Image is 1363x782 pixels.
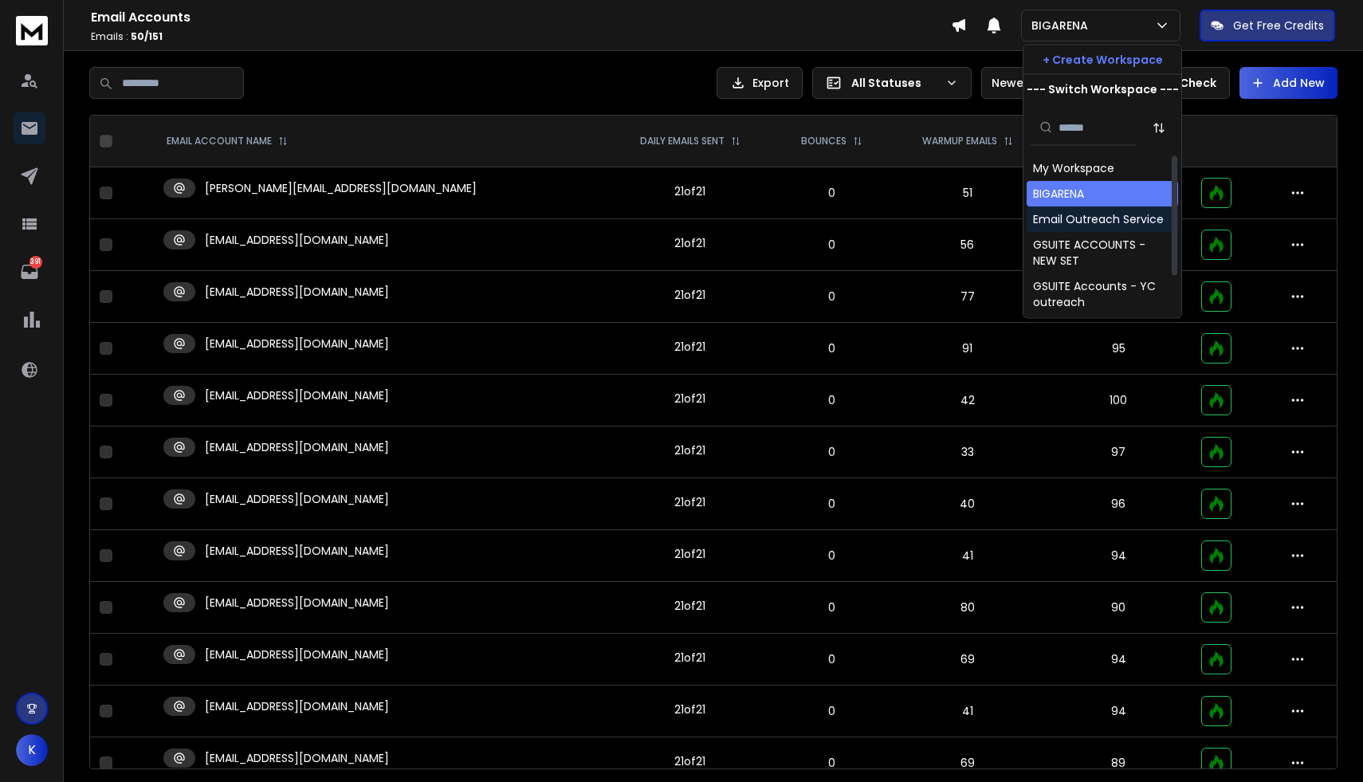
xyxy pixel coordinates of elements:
[205,387,389,403] p: [EMAIL_ADDRESS][DOMAIN_NAME]
[890,323,1045,375] td: 91
[205,491,389,507] p: [EMAIL_ADDRESS][DOMAIN_NAME]
[784,340,880,356] p: 0
[851,75,939,91] p: All Statuses
[1027,81,1179,97] p: --- Switch Workspace ---
[674,442,705,458] div: 21 of 21
[1239,67,1337,99] button: Add New
[674,598,705,614] div: 21 of 21
[205,646,389,662] p: [EMAIL_ADDRESS][DOMAIN_NAME]
[890,582,1045,634] td: 80
[674,339,705,355] div: 21 of 21
[674,287,705,303] div: 21 of 21
[890,426,1045,478] td: 33
[784,548,880,564] p: 0
[674,753,705,769] div: 21 of 21
[801,135,846,147] p: BOUNCES
[784,289,880,305] p: 0
[1023,45,1181,74] button: + Create Workspace
[1045,478,1192,530] td: 96
[1045,323,1192,375] td: 95
[784,755,880,771] p: 0
[205,284,389,300] p: [EMAIL_ADDRESS][DOMAIN_NAME]
[784,237,880,253] p: 0
[205,336,389,352] p: [EMAIL_ADDRESS][DOMAIN_NAME]
[14,256,45,288] a: 391
[1033,278,1172,310] div: GSUITE Accounts - YC outreach
[205,232,389,248] p: [EMAIL_ADDRESS][DOMAIN_NAME]
[784,496,880,512] p: 0
[674,701,705,717] div: 21 of 21
[784,703,880,719] p: 0
[205,439,389,455] p: [EMAIL_ADDRESS][DOMAIN_NAME]
[1033,211,1164,227] div: Email Outreach Service
[16,16,48,45] img: logo
[16,734,48,766] button: K
[674,650,705,666] div: 21 of 21
[205,543,389,559] p: [EMAIL_ADDRESS][DOMAIN_NAME]
[1045,686,1192,737] td: 94
[131,29,163,43] span: 50 / 151
[1045,426,1192,478] td: 97
[674,546,705,562] div: 21 of 21
[1200,10,1335,41] button: Get Free Credits
[981,67,1085,99] button: Newest
[1233,18,1324,33] p: Get Free Credits
[1033,237,1172,269] div: GSUITE ACCOUNTS - NEW SET
[890,530,1045,582] td: 41
[205,180,477,196] p: [PERSON_NAME][EMAIL_ADDRESS][DOMAIN_NAME]
[1045,582,1192,634] td: 90
[1045,375,1192,426] td: 100
[29,256,42,269] p: 391
[91,8,951,27] h1: Email Accounts
[674,494,705,510] div: 21 of 21
[205,595,389,611] p: [EMAIL_ADDRESS][DOMAIN_NAME]
[922,135,997,147] p: WARMUP EMAILS
[1033,186,1084,202] div: BIGARENA
[674,183,705,199] div: 21 of 21
[890,167,1045,219] td: 51
[674,391,705,407] div: 21 of 21
[205,750,389,766] p: [EMAIL_ADDRESS][DOMAIN_NAME]
[784,651,880,667] p: 0
[1031,18,1094,33] p: BIGARENA
[890,219,1045,271] td: 56
[167,135,288,147] div: EMAIL ACCOUNT NAME
[1045,530,1192,582] td: 94
[717,67,803,99] button: Export
[890,686,1045,737] td: 41
[890,375,1045,426] td: 42
[784,185,880,201] p: 0
[890,271,1045,323] td: 77
[640,135,725,147] p: DAILY EMAILS SENT
[1045,634,1192,686] td: 94
[890,478,1045,530] td: 40
[890,634,1045,686] td: 69
[1033,160,1114,176] div: My Workspace
[1143,112,1175,143] button: Sort by Sort A-Z
[205,698,389,714] p: [EMAIL_ADDRESS][DOMAIN_NAME]
[91,30,951,43] p: Emails :
[784,444,880,460] p: 0
[784,599,880,615] p: 0
[1043,52,1163,68] p: + Create Workspace
[674,235,705,251] div: 21 of 21
[784,392,880,408] p: 0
